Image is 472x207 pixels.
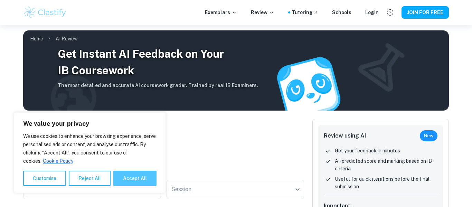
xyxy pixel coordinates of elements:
[14,112,166,193] div: We value your privacy
[58,82,258,89] h6: The most detailed and accurate AI coursework grader. Trained by real IB Examiners.
[23,132,157,165] p: We use cookies to enhance your browsing experience, serve personalised ads or content, and analys...
[43,158,74,164] a: Cookie Policy
[420,132,437,139] span: New
[58,46,258,79] h3: Get Instant AI Feedback on Your IB Coursework
[30,34,43,44] a: Home
[69,171,111,186] button: Reject All
[292,9,318,16] a: Tutoring
[23,171,66,186] button: Customise
[335,157,437,172] p: AI-predicted score and marking based on IB criteria
[23,120,157,128] p: We value your privacy
[23,6,67,19] img: Clastify logo
[324,132,366,140] h6: Review using AI
[205,9,237,16] p: Exemplars
[56,35,78,43] p: AI Review
[23,30,449,111] img: AI Review Cover
[335,175,437,190] p: Useful for quick iterations before the final submission
[384,7,396,18] button: Help and Feedback
[335,147,400,154] p: Get your feedback in minutes
[251,9,274,16] p: Review
[402,6,449,19] button: JOIN FOR FREE
[365,9,379,16] a: Login
[113,171,157,186] button: Accept All
[332,9,351,16] a: Schools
